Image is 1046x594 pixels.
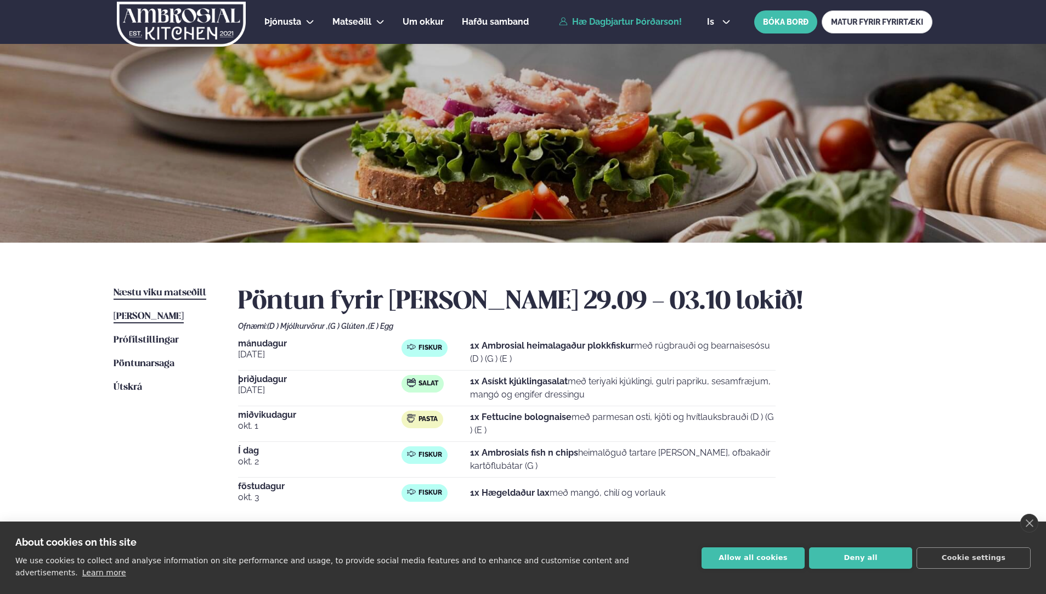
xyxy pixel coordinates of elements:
[238,419,402,433] span: okt. 1
[238,322,932,330] div: Ofnæmi:
[707,18,717,26] span: is
[332,15,371,29] a: Matseðill
[264,15,301,29] a: Þjónusta
[114,287,206,300] a: Næstu viku matseðill
[407,378,416,387] img: salad.svg
[238,375,402,384] span: þriðjudagur
[238,287,932,317] h2: Pöntun fyrir [PERSON_NAME] 29.09 - 03.10 lokið!
[114,357,174,371] a: Pöntunarsaga
[470,411,776,437] p: með parmesan osti, kjöti og hvítlauksbrauði (D ) (G ) (E )
[419,451,442,459] span: Fiskur
[822,10,932,33] a: MATUR FYRIR FYRIRTÆKI
[470,375,776,401] p: með teriyaki kjúklingi, gulri papriku, sesamfræjum, mangó og engifer dressingu
[470,486,665,500] p: með mangó, chilí og vorlauk
[238,384,402,397] span: [DATE]
[809,547,912,569] button: Deny all
[114,334,179,347] a: Prófílstillingar
[114,312,184,321] span: [PERSON_NAME]
[267,322,328,330] span: (D ) Mjólkurvörur ,
[238,348,402,361] span: [DATE]
[114,335,179,345] span: Prófílstillingar
[238,446,402,455] span: Í dag
[332,16,371,27] span: Matseðill
[470,340,634,351] strong: 1x Ambrosial heimalagaður plokkfiskur
[328,322,368,330] span: (G ) Glúten ,
[407,343,416,351] img: fish.svg
[368,322,393,330] span: (E ) Egg
[1020,514,1038,533] a: close
[114,310,184,323] a: [PERSON_NAME]
[754,10,817,33] button: BÓKA BORÐ
[407,414,416,423] img: pasta.svg
[470,487,550,498] strong: 1x Hægeldaður lax
[470,339,776,366] p: með rúgbrauði og bearnaisesósu (D ) (G ) (E )
[238,491,402,504] span: okt. 3
[114,383,142,392] span: Útskrá
[238,339,402,348] span: mánudagur
[238,482,402,491] span: föstudagur
[917,547,1031,569] button: Cookie settings
[114,381,142,394] a: Útskrá
[419,344,442,352] span: Fiskur
[15,556,629,577] p: We use cookies to collect and analyse information on site performance and usage, to provide socia...
[403,15,444,29] a: Um okkur
[419,379,438,388] span: Salat
[470,446,776,473] p: heimalöguð tartare [PERSON_NAME], ofbakaðir kartöflubátar (G )
[462,16,529,27] span: Hafðu samband
[698,18,739,26] button: is
[114,288,206,298] span: Næstu viku matseðill
[114,359,174,368] span: Pöntunarsaga
[238,455,402,468] span: okt. 2
[264,16,301,27] span: Þjónusta
[470,412,572,422] strong: 1x Fettucine bolognaise
[407,450,416,458] img: fish.svg
[419,489,442,497] span: Fiskur
[407,487,416,496] img: fish.svg
[82,568,126,577] a: Learn more
[462,15,529,29] a: Hafðu samband
[15,536,137,548] strong: About cookies on this site
[470,376,568,386] strong: 1x Asískt kjúklingasalat
[559,17,682,27] a: Hæ Dagbjartur Þórðarson!
[116,2,247,47] img: logo
[702,547,805,569] button: Allow all cookies
[419,415,438,424] span: Pasta
[403,16,444,27] span: Um okkur
[470,447,578,458] strong: 1x Ambrosials fish n chips
[238,411,402,419] span: miðvikudagur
